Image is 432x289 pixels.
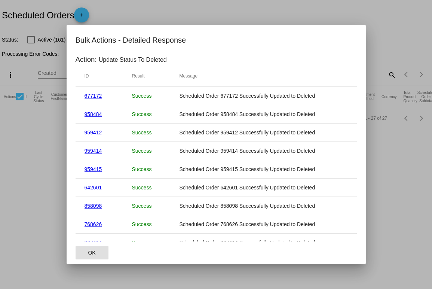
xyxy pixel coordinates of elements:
button: Close dialog [76,246,108,259]
p: Success [132,221,180,227]
mat-cell: Scheduled Order 858098 Successfully Updated to Deleted [180,203,348,209]
p: Success [132,111,180,117]
mat-header-cell: Message [180,73,348,79]
p: Success [132,240,180,246]
mat-cell: Scheduled Order 967414 Successfully Updated to Deleted [180,240,348,246]
p: Success [132,130,180,136]
mat-cell: Scheduled Order 959415 Successfully Updated to Deleted [180,166,348,172]
a: 958484 [85,111,102,117]
h2: Bulk Actions - Detailed Response [76,34,357,46]
p: Success [132,93,180,99]
mat-cell: Scheduled Order 768626 Successfully Updated to Deleted [180,221,348,227]
a: 768626 [85,221,102,227]
a: 959414 [85,148,102,154]
a: 959412 [85,130,102,136]
mat-cell: Scheduled Order 959414 Successfully Updated to Deleted [180,148,348,154]
h3: Action: [76,55,97,64]
mat-cell: Scheduled Order 642601 Successfully Updated to Deleted [180,185,348,191]
mat-cell: Scheduled Order 677172 Successfully Updated to Deleted [180,93,348,99]
mat-cell: Scheduled Order 959412 Successfully Updated to Deleted [180,130,348,136]
p: Success [132,166,180,172]
p: Success [132,148,180,154]
mat-header-cell: Result [132,73,180,79]
p: Update Status To Deleted [99,57,167,63]
mat-header-cell: ID [85,73,132,79]
a: 642601 [85,185,102,191]
p: Success [132,203,180,209]
mat-cell: Scheduled Order 958484 Successfully Updated to Deleted [180,111,348,117]
p: Success [132,185,180,191]
a: 677172 [85,93,102,99]
a: 967414 [85,240,102,246]
a: 858098 [85,203,102,209]
span: OK [88,250,95,256]
a: 959415 [85,166,102,172]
